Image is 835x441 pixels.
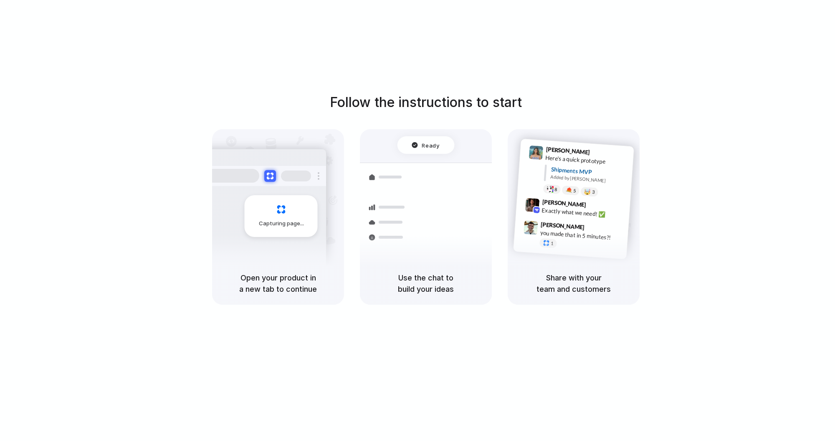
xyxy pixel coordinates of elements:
span: 1 [551,241,554,246]
h5: Share with your team and customers [518,272,630,295]
div: Here's a quick prototype [545,153,629,167]
span: 9:47 AM [587,224,604,234]
div: Exactly what we need! ✅ [541,206,625,220]
div: you made that in 5 minutes?! [540,228,623,242]
h5: Use the chat to build your ideas [370,272,482,295]
span: Capturing page [259,219,305,228]
div: Shipments MVP [551,165,628,178]
span: 9:42 AM [589,201,606,211]
span: 8 [554,187,557,191]
span: 3 [592,190,595,194]
span: 5 [573,188,576,193]
div: 🤯 [584,189,591,195]
div: Added by [PERSON_NAME] [550,173,627,186]
span: 9:41 AM [592,148,610,158]
span: [PERSON_NAME] [546,145,590,157]
span: Ready [422,141,440,149]
span: [PERSON_NAME] [541,219,585,232]
h5: Open your product in a new tab to continue [222,272,334,295]
h1: Follow the instructions to start [330,92,522,112]
span: [PERSON_NAME] [542,197,586,209]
